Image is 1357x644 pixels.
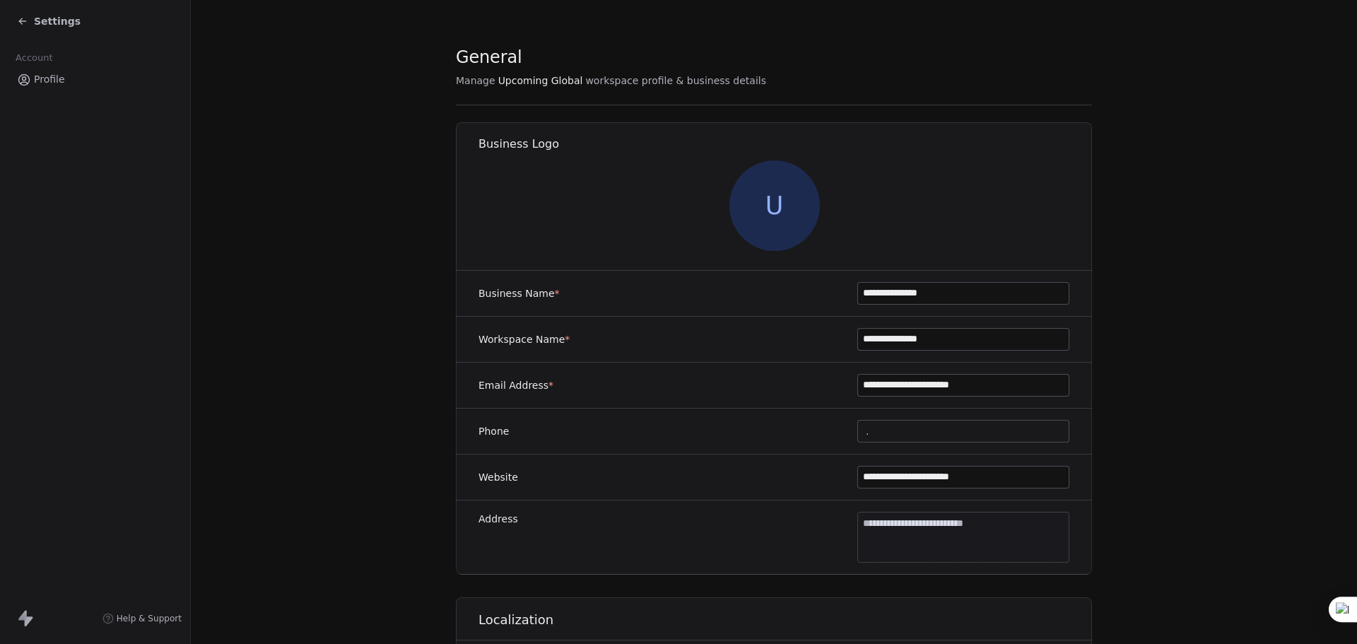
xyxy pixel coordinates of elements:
[17,14,81,28] a: Settings
[456,74,495,88] span: Manage
[34,14,81,28] span: Settings
[729,160,820,251] span: U
[478,611,1093,628] h1: Localization
[857,420,1069,443] button: .
[478,286,560,300] label: Business Name
[478,470,518,484] label: Website
[11,68,179,91] a: Profile
[478,136,1093,152] h1: Business Logo
[117,613,182,624] span: Help & Support
[585,74,766,88] span: workspace profile & business details
[9,47,59,69] span: Account
[102,613,182,624] a: Help & Support
[498,74,583,88] span: Upcoming Global
[478,332,570,346] label: Workspace Name
[34,72,65,87] span: Profile
[866,424,869,439] span: .
[478,512,518,526] label: Address
[456,47,522,68] span: General
[478,378,553,392] label: Email Address
[478,424,509,438] label: Phone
